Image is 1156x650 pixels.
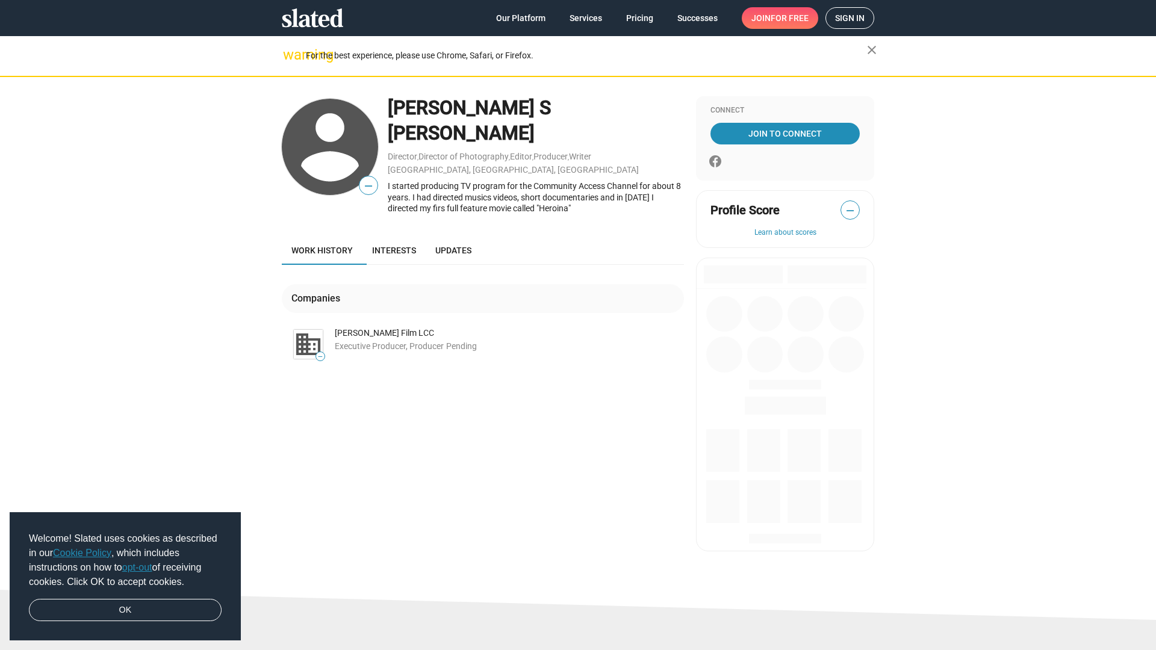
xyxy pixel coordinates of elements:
span: — [316,353,325,360]
span: Profile Score [710,202,780,218]
a: Successes [668,7,727,29]
button: Learn about scores [710,228,860,238]
div: For the best experience, please use Chrome, Safari, or Firefox. [306,48,867,64]
span: — [841,203,859,218]
span: Welcome! Slated uses cookies as described in our , which includes instructions on how to of recei... [29,531,222,589]
div: [PERSON_NAME] Film LCC [335,327,684,339]
a: [GEOGRAPHIC_DATA], [GEOGRAPHIC_DATA], [GEOGRAPHIC_DATA] [388,165,639,175]
a: Our Platform [486,7,555,29]
a: Updates [426,236,481,265]
span: Sign in [835,8,865,28]
span: for free [771,7,809,29]
a: Join To Connect [710,123,860,144]
a: Writer [569,152,591,161]
span: Interests [372,246,416,255]
a: Services [560,7,612,29]
span: — [359,178,378,194]
mat-icon: close [865,43,879,57]
a: Joinfor free [742,7,818,29]
a: opt-out [122,562,152,572]
div: Connect [710,106,860,116]
a: Pricing [617,7,663,29]
span: Join To Connect [713,123,857,144]
div: I started producing TV program for the Community Access Channel for about 8 years. I had directed... [388,181,684,214]
a: Sign in [825,7,874,29]
a: Director [388,152,417,161]
a: Work history [282,236,362,265]
span: Services [570,7,602,29]
a: Producer [533,152,568,161]
span: , [568,154,569,161]
a: Interests [362,236,426,265]
span: Successes [677,7,718,29]
div: cookieconsent [10,512,241,641]
span: Our Platform [496,7,545,29]
a: Director of Photography [418,152,509,161]
a: Cookie Policy [53,548,111,558]
a: dismiss cookie message [29,599,222,622]
span: Pricing [626,7,653,29]
span: Pending [446,341,477,351]
span: Join [751,7,809,29]
a: Editor [510,152,532,161]
span: , [532,154,533,161]
div: [PERSON_NAME] S [PERSON_NAME] [388,95,684,146]
span: Work history [291,246,353,255]
div: Companies [291,292,345,305]
span: Executive Producer, Producer [335,341,444,351]
mat-icon: warning [283,48,297,62]
span: , [417,154,418,161]
span: Updates [435,246,471,255]
span: , [509,154,510,161]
